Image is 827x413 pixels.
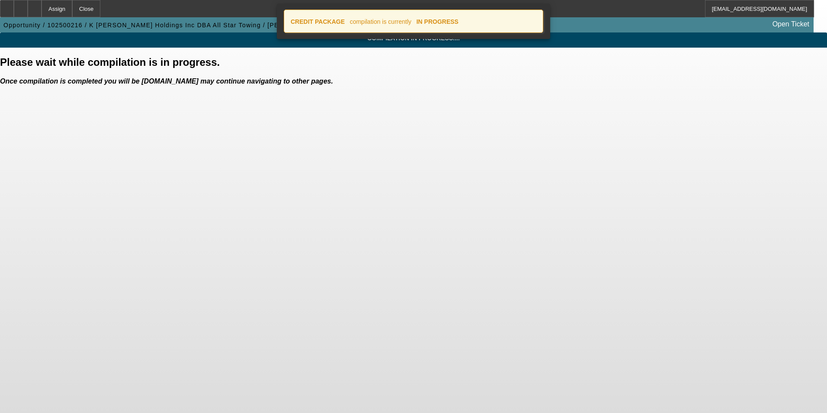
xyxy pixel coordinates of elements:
[350,18,411,25] span: compilation is currently
[291,18,345,25] strong: CREDIT PACKAGE
[3,22,324,29] span: Opportunity / 102500216 / K [PERSON_NAME] Holdings Inc DBA All Star Towing / [PERSON_NAME]
[417,18,458,25] strong: IN PROGRESS
[769,17,813,32] a: Open Ticket
[6,35,821,42] span: Compilation in progress....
